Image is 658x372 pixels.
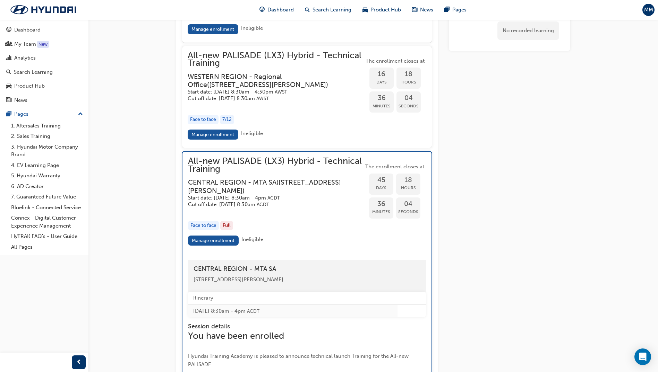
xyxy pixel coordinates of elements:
h4: Session details [188,323,413,330]
span: people-icon [6,41,11,47]
div: Analytics [14,54,36,62]
span: news-icon [412,6,417,14]
span: 36 [369,200,393,208]
a: 2. Sales Training [8,131,86,142]
a: Manage enrollment [188,24,238,34]
a: car-iconProduct Hub [357,3,407,17]
button: All-new PALISADE (LX3) Hybrid - Technical TrainingWESTERN REGION - Regional Office([STREET_ADDRES... [188,52,426,143]
button: DashboardMy TeamAnalyticsSearch LearningProduct HubNews [3,22,86,108]
a: My Team [3,38,86,51]
span: prev-icon [76,358,82,367]
h5: Cut off date: [DATE] 8:30am [188,201,352,208]
div: Full [220,221,233,230]
span: Australian Western Standard Time AWST [275,89,287,95]
span: All-new PALISADE (LX3) Hybrid - Technical Training [188,52,364,67]
button: MM [642,4,655,16]
button: Pages [3,108,86,121]
span: All-new PALISADE (LX3) Hybrid - Technical Training [188,157,364,173]
span: News [420,6,433,14]
span: Australian Western Standard Time AWST [256,96,269,101]
span: Seconds [396,208,420,216]
a: Analytics [3,52,86,64]
a: Manage enrollment [188,130,238,140]
span: car-icon [6,83,11,89]
span: Product Hub [370,6,401,14]
span: 45 [369,176,393,184]
div: Tooltip anchor [37,41,49,48]
span: 04 [396,94,421,102]
div: 7 / 12 [220,115,234,124]
span: Hyundai Training Academy is pleased to announce technical launch Training for the All-new PALISADE. [188,353,410,367]
span: Hours [396,78,421,86]
span: Australian Central Daylight Time ACDT [267,195,280,201]
span: [STREET_ADDRESS][PERSON_NAME] [194,276,283,283]
a: news-iconNews [407,3,439,17]
span: 16 [369,70,394,78]
span: 18 [396,70,421,78]
h3: CENTRAL REGION - MTA SA ( [STREET_ADDRESS][PERSON_NAME] ) [188,178,352,195]
span: Hours [396,184,420,192]
th: Itinerary [188,292,398,304]
span: Seconds [396,102,421,110]
span: You have been enrolled [188,330,284,341]
a: Manage enrollment [188,236,239,246]
span: The enrollment closes at [364,163,426,171]
a: 4. EV Learning Page [8,160,86,171]
h3: WESTERN REGION - Regional Office ( [STREET_ADDRESS][PERSON_NAME] ) [188,73,353,89]
span: guage-icon [6,27,11,33]
a: 6. AD Creator [8,181,86,192]
span: Days [369,78,394,86]
div: Pages [14,110,28,118]
div: News [14,96,27,104]
a: search-iconSearch Learning [299,3,357,17]
span: pages-icon [444,6,450,14]
span: Ineligible [241,130,263,136]
span: The enrollment closes at [364,57,426,65]
div: Face to face [188,221,219,230]
a: 7. Guaranteed Future Value [8,192,86,202]
span: guage-icon [259,6,265,14]
button: All-new PALISADE (LX3) Hybrid - Technical TrainingCENTRAL REGION - MTA SA([STREET_ADDRESS][PERSON... [188,157,426,248]
span: Australian Central Daylight Time ACDT [247,308,259,314]
div: Product Hub [14,82,45,90]
span: Dashboard [267,6,294,14]
a: Search Learning [3,66,86,79]
a: Product Hub [3,80,86,92]
span: car-icon [362,6,368,14]
span: Ineligible [241,236,263,242]
div: Dashboard [14,26,41,34]
span: up-icon [78,110,83,119]
span: Pages [452,6,467,14]
a: Dashboard [3,24,86,36]
div: My Team [14,40,36,48]
a: News [3,94,86,107]
h5: Start date: [DATE] 8:30am - 4:30pm [188,89,353,95]
span: search-icon [305,6,310,14]
div: Face to face [188,115,219,124]
a: 3. Hyundai Motor Company Brand [8,142,86,160]
div: Open Intercom Messenger [634,348,651,365]
span: chart-icon [6,55,11,61]
span: MM [644,6,653,14]
h5: Cut off date: [DATE] 8:30am [188,95,353,102]
a: Bluelink - Connected Service [8,202,86,213]
a: HyTRAK FAQ's - User Guide [8,231,86,242]
td: [DATE] 8:30am - 4pm [188,304,398,317]
span: Search Learning [313,6,351,14]
a: 5. Hyundai Warranty [8,170,86,181]
span: Australian Central Daylight Time ACDT [257,202,269,207]
a: 1. Aftersales Training [8,121,86,131]
h5: Start date: [DATE] 8:30am - 4pm [188,195,352,201]
a: All Pages [8,242,86,253]
img: Trak [3,2,83,17]
span: 18 [396,176,420,184]
span: news-icon [6,97,11,104]
span: pages-icon [6,111,11,117]
span: Ineligible [241,25,263,31]
h4: CENTRAL REGION - MTA SA [194,265,420,273]
a: guage-iconDashboard [254,3,299,17]
span: 36 [369,94,394,102]
div: No recorded learning [497,21,559,40]
span: Minutes [369,208,393,216]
